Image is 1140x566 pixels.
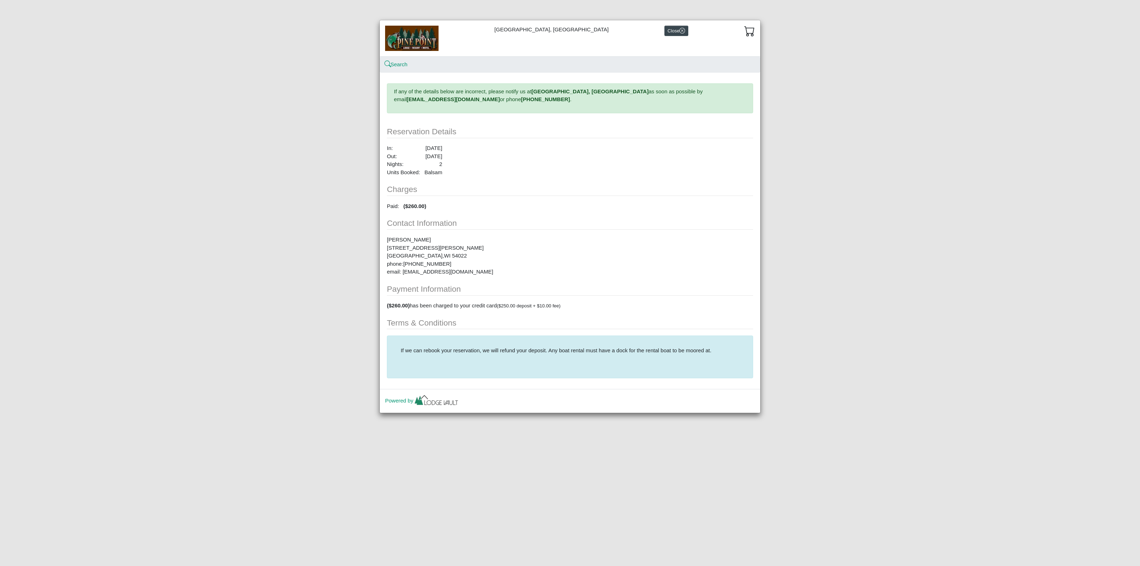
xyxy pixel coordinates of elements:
button: Closex circle [664,26,688,36]
div: Balsam [424,168,442,177]
td: 2 [420,160,442,168]
a: searchSearch [385,61,408,67]
a: Powered by [385,398,460,404]
td: Units Booked: [387,168,420,177]
div: Contact Information [387,217,753,230]
fieldset: [PERSON_NAME] [STREET_ADDRESS][PERSON_NAME] [GEOGRAPHIC_DATA] WI 54022 [PHONE_NUMBER] email: [EMA... [387,210,753,276]
div: Charges [387,183,753,196]
td: Out: [387,152,420,161]
strong: ($260.00) [387,302,410,308]
b: [PHONE_NUMBER] [521,96,570,102]
svg: cart [744,26,755,36]
p: If any of the details below are incorrect, please notify us at as soon as possible by email or ph... [394,88,746,104]
td: [DATE] [420,152,442,161]
fieldset: has been charged to your credit card [387,276,753,310]
svg: x circle [679,28,685,33]
img: b144ff98-a7e1-49bd-98da-e9ae77355310.jpg [385,26,439,51]
div: Terms & Conditions [387,317,753,329]
b: [GEOGRAPHIC_DATA], [GEOGRAPHIC_DATA] [532,88,649,94]
strong: ($260.00) [403,203,426,209]
span: ($250.00 deposit + $10.00 fee) [497,303,561,308]
span: phone: [387,261,403,267]
p: If we can rebook your reservation, we will refund your deposit. Any boat rental must have a dock ... [401,347,740,355]
div: [GEOGRAPHIC_DATA], [GEOGRAPHIC_DATA] [380,20,760,56]
img: lv-small.ca335149.png [413,393,460,409]
b: [EMAIL_ADDRESS][DOMAIN_NAME] [407,96,500,102]
td: Nights: [387,160,420,168]
td: [DATE] [420,144,442,152]
span: , [442,253,444,259]
div: Reservation Details [387,126,753,138]
div: Payment Information [387,283,753,296]
td: Paid: [387,202,399,211]
svg: search [385,62,390,67]
td: In: [387,144,420,152]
